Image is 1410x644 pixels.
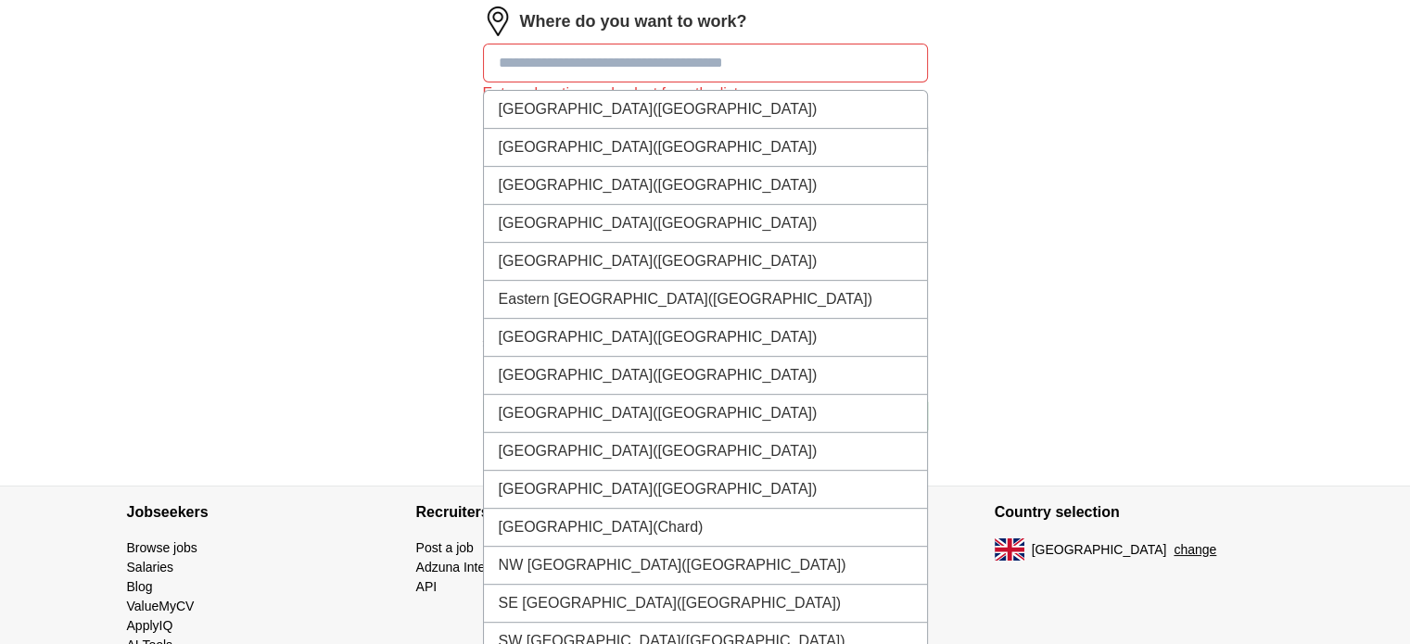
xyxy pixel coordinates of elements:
[995,486,1284,538] h4: Country selection
[681,557,845,573] span: ([GEOGRAPHIC_DATA])
[653,101,817,117] span: ([GEOGRAPHIC_DATA])
[484,547,927,585] li: NW [GEOGRAPHIC_DATA]
[520,9,747,34] label: Where do you want to work?
[127,618,173,633] a: ApplyIQ
[416,540,474,555] a: Post a job
[1174,540,1216,560] button: change
[484,281,927,319] li: Eastern [GEOGRAPHIC_DATA]
[484,433,927,471] li: [GEOGRAPHIC_DATA]
[484,585,927,623] li: SE [GEOGRAPHIC_DATA]
[484,91,927,129] li: [GEOGRAPHIC_DATA]
[1032,540,1167,560] span: [GEOGRAPHIC_DATA]
[995,538,1024,561] img: UK flag
[653,253,817,269] span: ([GEOGRAPHIC_DATA])
[416,579,438,594] a: API
[653,443,817,459] span: ([GEOGRAPHIC_DATA])
[483,82,928,105] div: Enter a location and select from the list
[127,540,197,555] a: Browse jobs
[653,215,817,231] span: ([GEOGRAPHIC_DATA])
[484,357,927,395] li: [GEOGRAPHIC_DATA]
[484,167,927,205] li: [GEOGRAPHIC_DATA]
[416,560,529,575] a: Adzuna Intelligence
[653,367,817,383] span: ([GEOGRAPHIC_DATA])
[127,599,195,613] a: ValueMyCV
[484,243,927,281] li: [GEOGRAPHIC_DATA]
[127,579,153,594] a: Blog
[483,6,513,36] img: location.png
[127,560,174,575] a: Salaries
[653,177,817,193] span: ([GEOGRAPHIC_DATA])
[653,519,703,535] span: (Chard)
[484,205,927,243] li: [GEOGRAPHIC_DATA]
[708,291,872,307] span: ([GEOGRAPHIC_DATA])
[484,319,927,357] li: [GEOGRAPHIC_DATA]
[653,405,817,421] span: ([GEOGRAPHIC_DATA])
[484,395,927,433] li: [GEOGRAPHIC_DATA]
[484,471,927,509] li: [GEOGRAPHIC_DATA]
[653,481,817,497] span: ([GEOGRAPHIC_DATA])
[653,139,817,155] span: ([GEOGRAPHIC_DATA])
[484,509,927,547] li: [GEOGRAPHIC_DATA]
[484,129,927,167] li: [GEOGRAPHIC_DATA]
[677,595,841,611] span: ([GEOGRAPHIC_DATA])
[653,329,817,345] span: ([GEOGRAPHIC_DATA])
